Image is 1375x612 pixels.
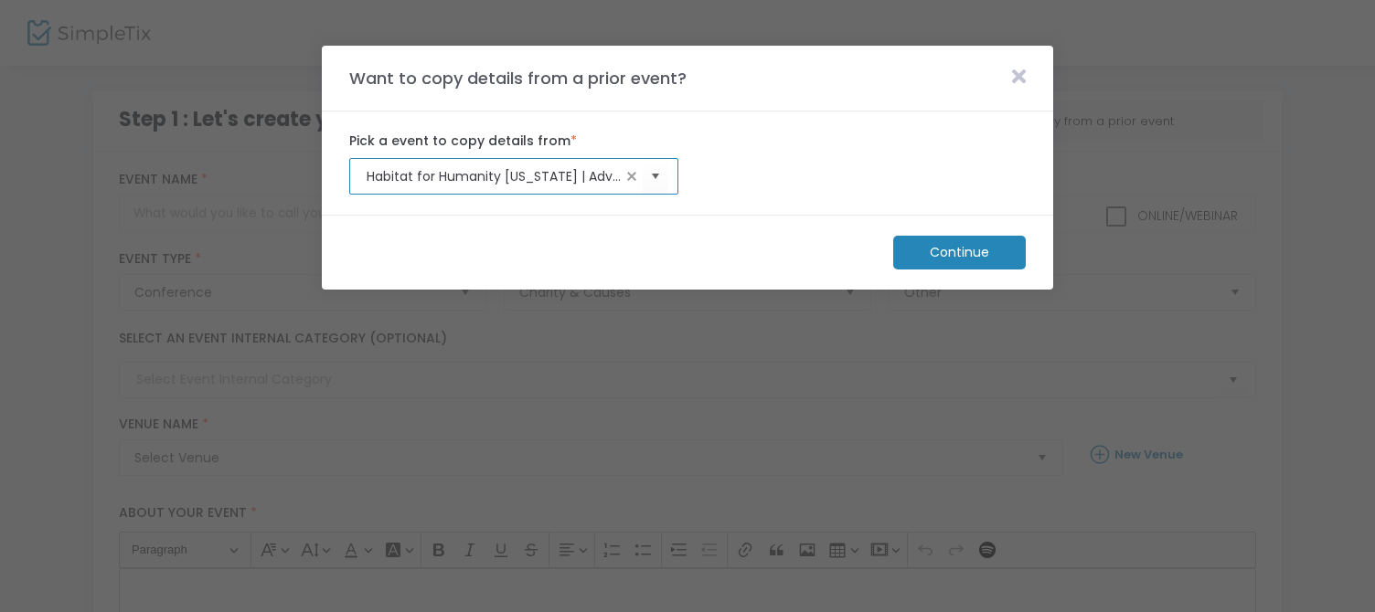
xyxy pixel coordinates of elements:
label: Pick a event to copy details from [349,132,678,151]
span: clear [621,165,643,187]
m-button: Continue [893,236,1026,269]
m-panel-header: Want to copy details from a prior event? [322,46,1053,111]
m-panel-title: Want to copy details from a prior event? [340,66,696,90]
input: Select an event [367,167,621,186]
button: Select [643,158,668,195]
